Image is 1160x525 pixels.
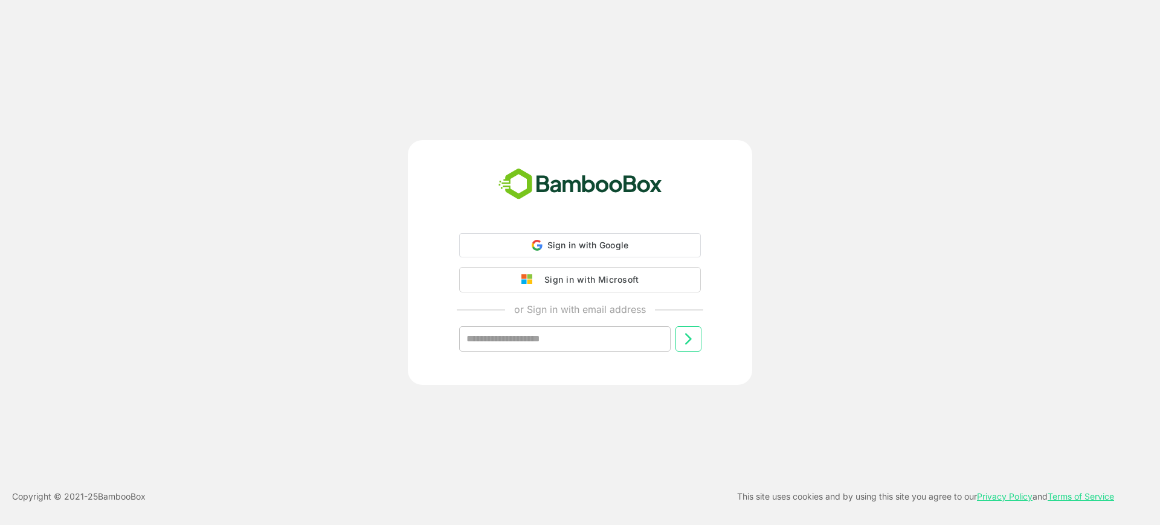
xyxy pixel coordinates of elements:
p: This site uses cookies and by using this site you agree to our and [737,489,1114,504]
div: Sign in with Microsoft [538,272,639,288]
img: bamboobox [492,164,669,204]
a: Terms of Service [1048,491,1114,501]
button: Sign in with Microsoft [459,267,701,292]
p: or Sign in with email address [514,302,646,317]
a: Privacy Policy [977,491,1033,501]
div: Sign in with Google [459,233,701,257]
img: google [521,274,538,285]
p: Copyright © 2021- 25 BambooBox [12,489,146,504]
span: Sign in with Google [547,240,629,250]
